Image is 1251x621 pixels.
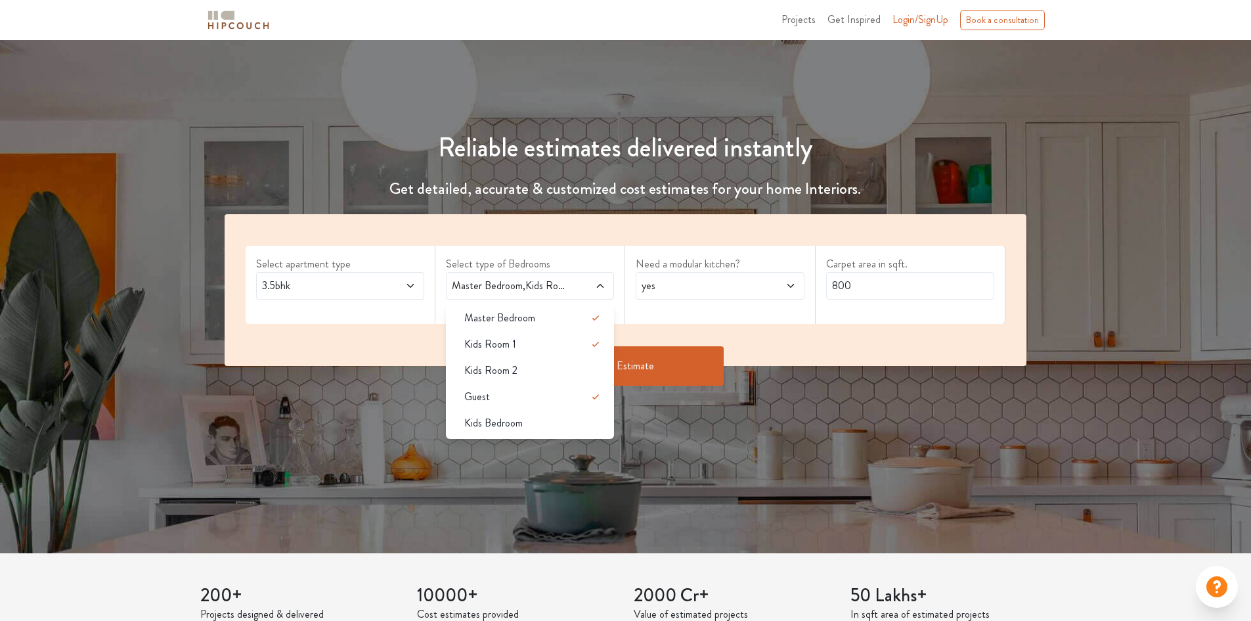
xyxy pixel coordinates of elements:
span: Projects [781,12,816,27]
span: Get Inspired [827,12,881,27]
span: Kids Room 2 [464,363,517,379]
h3: 50 Lakhs+ [850,585,1051,607]
h3: 10000+ [417,585,618,607]
span: Guest [464,389,490,405]
h3: 2000 Cr+ [634,585,835,607]
h1: Reliable estimates delivered instantly [217,132,1035,164]
span: Login/SignUp [892,12,948,27]
h3: 200+ [200,585,401,607]
div: Book a consultation [960,10,1045,30]
label: Need a modular kitchen? [636,256,804,272]
label: Select type of Bedrooms [446,256,614,272]
span: yes [639,278,757,294]
label: Select apartment type [256,256,424,272]
span: Master Bedroom,Kids Room 1,Guest [449,278,567,294]
span: Kids Bedroom [464,415,523,431]
span: Master Bedroom [464,310,535,326]
h4: Get detailed, accurate & customized cost estimates for your home Interiors. [217,179,1035,198]
button: Get Estimate [527,346,724,386]
span: 3.5bhk [259,278,377,294]
input: Enter area sqft [826,272,994,300]
div: select 1 more room(s) [446,300,614,313]
img: logo-horizontal.svg [206,9,271,32]
span: logo-horizontal.svg [206,5,271,35]
label: Carpet area in sqft. [826,256,994,272]
span: Kids Room 1 [464,336,516,352]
